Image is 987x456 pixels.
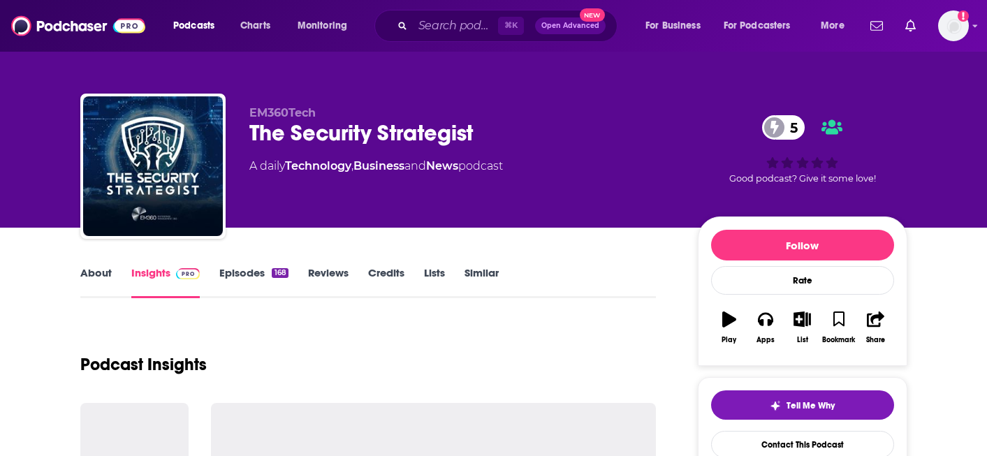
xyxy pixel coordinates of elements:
[249,158,503,175] div: A daily podcast
[711,266,894,295] div: Rate
[83,96,223,236] img: The Security Strategist
[426,159,458,172] a: News
[308,266,349,298] a: Reviews
[724,16,791,36] span: For Podcasters
[424,266,445,298] a: Lists
[811,15,862,37] button: open menu
[747,302,784,353] button: Apps
[413,15,498,37] input: Search podcasts, credits, & more...
[776,115,805,140] span: 5
[163,15,233,37] button: open menu
[797,336,808,344] div: List
[368,266,404,298] a: Credits
[249,106,316,119] span: EM360Tech
[857,302,893,353] button: Share
[900,14,921,38] a: Show notifications dropdown
[541,22,599,29] span: Open Advanced
[770,400,781,411] img: tell me why sparkle
[938,10,969,41] img: User Profile
[729,173,876,184] span: Good podcast? Give it some love!
[388,10,631,42] div: Search podcasts, credits, & more...
[288,15,365,37] button: open menu
[173,16,214,36] span: Podcasts
[351,159,353,172] span: ,
[865,14,889,38] a: Show notifications dropdown
[80,266,112,298] a: About
[938,10,969,41] button: Show profile menu
[285,159,351,172] a: Technology
[465,266,499,298] a: Similar
[353,159,404,172] a: Business
[80,354,207,375] h1: Podcast Insights
[240,16,270,36] span: Charts
[498,17,524,35] span: ⌘ K
[272,268,288,278] div: 168
[715,15,811,37] button: open menu
[958,10,969,22] svg: Add a profile image
[219,266,288,298] a: Episodes168
[821,16,845,36] span: More
[711,302,747,353] button: Play
[645,16,701,36] span: For Business
[698,106,907,193] div: 5Good podcast? Give it some love!
[756,336,775,344] div: Apps
[580,8,605,22] span: New
[176,268,200,279] img: Podchaser Pro
[404,159,426,172] span: and
[11,13,145,39] img: Podchaser - Follow, Share and Rate Podcasts
[787,400,835,411] span: Tell Me Why
[131,266,200,298] a: InsightsPodchaser Pro
[821,302,857,353] button: Bookmark
[822,336,855,344] div: Bookmark
[784,302,820,353] button: List
[711,230,894,260] button: Follow
[711,390,894,420] button: tell me why sparkleTell Me Why
[535,17,606,34] button: Open AdvancedNew
[298,16,347,36] span: Monitoring
[762,115,805,140] a: 5
[231,15,279,37] a: Charts
[636,15,718,37] button: open menu
[938,10,969,41] span: Logged in as biancagorospe
[866,336,885,344] div: Share
[722,336,736,344] div: Play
